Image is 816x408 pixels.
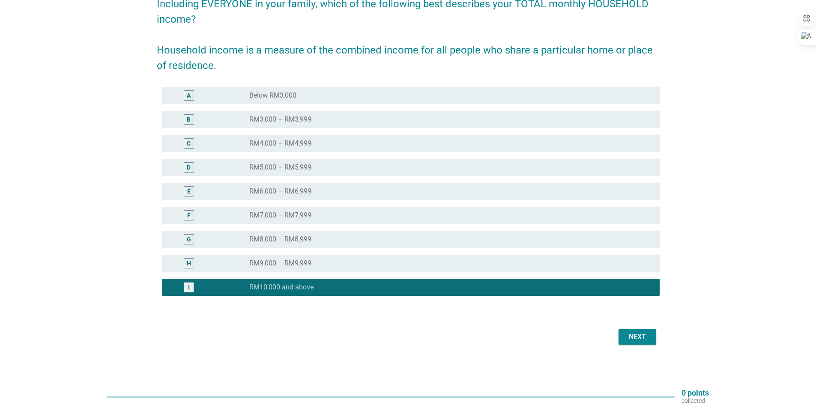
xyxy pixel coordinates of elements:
[187,139,191,148] div: C
[625,332,649,342] div: Next
[187,115,191,124] div: B
[249,235,311,244] label: RM8,000 – RM8,999
[619,329,656,345] button: Next
[249,115,311,124] label: RM3,000 – RM3,999
[187,163,191,172] div: D
[681,397,709,405] p: collected
[249,163,311,172] label: RM5,000 – RM5,999
[187,187,191,196] div: E
[249,283,314,292] label: RM10,000 and above
[187,235,191,244] div: G
[188,283,190,292] div: I
[249,211,311,220] label: RM7,000 – RM7,999
[187,211,191,220] div: F
[187,259,191,268] div: H
[249,139,311,148] label: RM4,000 – RM4,999
[249,259,311,268] label: RM9,000 – RM9,999
[249,187,311,196] label: RM6,000 – RM6,999
[681,389,709,397] p: 0 points
[187,91,191,100] div: A
[249,91,296,100] label: Below RM3,000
